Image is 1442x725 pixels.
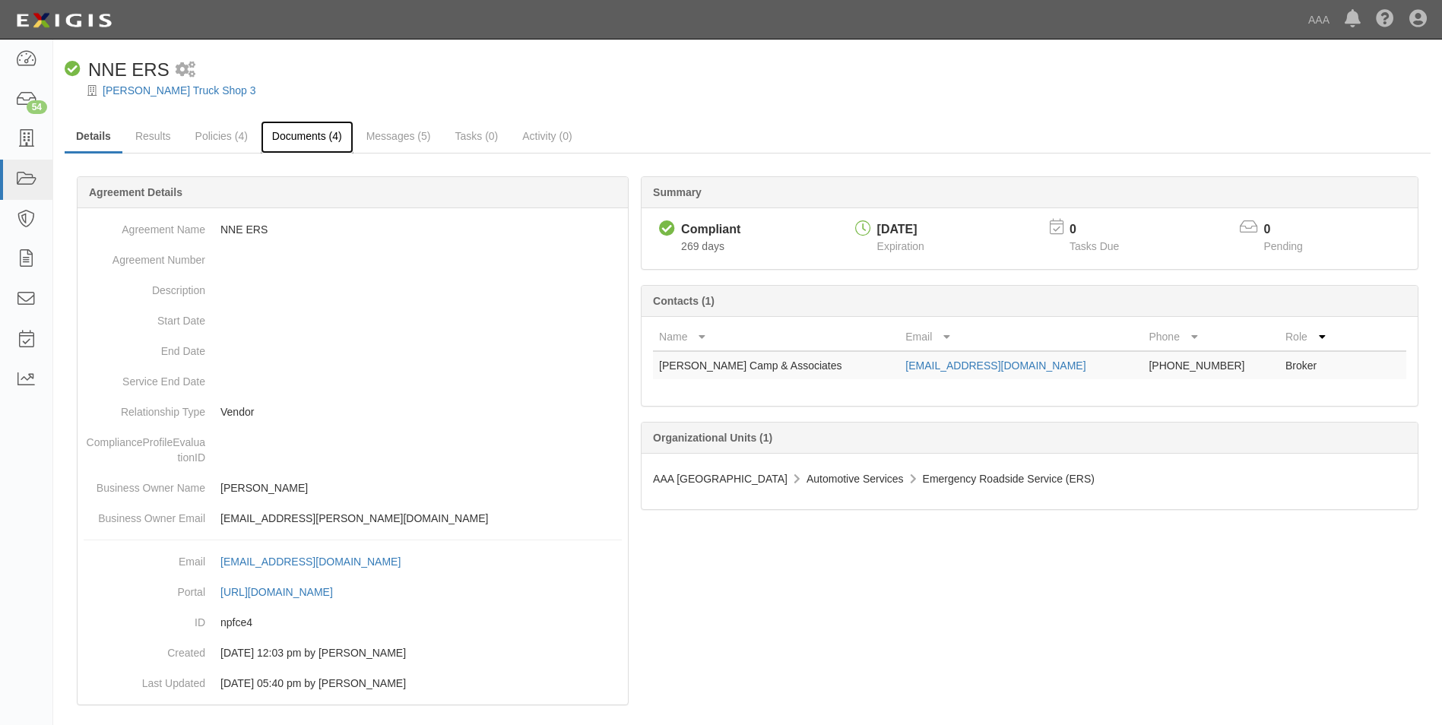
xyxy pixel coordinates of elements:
a: Messages (5) [355,121,442,151]
th: Phone [1143,323,1279,351]
dd: NNE ERS [84,214,622,245]
a: [URL][DOMAIN_NAME] [220,586,350,598]
i: Compliant [659,221,675,237]
dd: npfce4 [84,607,622,638]
a: Documents (4) [261,121,353,154]
span: Automotive Services [807,473,904,485]
i: Compliant [65,62,81,78]
p: 0 [1264,221,1322,239]
i: Help Center - Complianz [1376,11,1394,29]
th: Email [899,323,1143,351]
div: [EMAIL_ADDRESS][DOMAIN_NAME] [220,554,401,569]
span: Pending [1264,240,1303,252]
span: Expiration [877,240,924,252]
div: 54 [27,100,47,114]
span: AAA [GEOGRAPHIC_DATA] [653,473,788,485]
a: [PERSON_NAME] Truck Shop 3 [103,84,256,97]
th: Name [653,323,899,351]
a: AAA [1301,5,1337,35]
dt: Business Owner Email [84,503,205,526]
a: Tasks (0) [443,121,509,151]
dt: Agreement Number [84,245,205,268]
p: [EMAIL_ADDRESS][PERSON_NAME][DOMAIN_NAME] [220,511,622,526]
b: Organizational Units (1) [653,432,772,444]
a: Results [124,121,182,151]
dd: Vendor [84,397,622,427]
a: Activity (0) [511,121,583,151]
dt: Description [84,275,205,298]
div: [DATE] [877,221,924,239]
dd: [DATE] 05:40 pm by [PERSON_NAME] [84,668,622,698]
b: Contacts (1) [653,295,715,307]
i: 1 scheduled workflow [176,62,195,78]
dt: Start Date [84,306,205,328]
dt: Agreement Name [84,214,205,237]
a: Policies (4) [184,121,259,151]
b: Summary [653,186,702,198]
dt: Relationship Type [84,397,205,419]
dt: Service End Date [84,366,205,389]
div: NNE ERS [65,57,170,83]
a: [EMAIL_ADDRESS][DOMAIN_NAME] [220,556,417,568]
dt: Portal [84,577,205,600]
td: [PHONE_NUMBER] [1143,351,1279,379]
div: Compliant [681,221,740,239]
dt: Last Updated [84,668,205,691]
p: 0 [1070,221,1138,239]
a: [EMAIL_ADDRESS][DOMAIN_NAME] [905,359,1085,372]
dt: ID [84,607,205,630]
span: Emergency Roadside Service (ERS) [923,473,1095,485]
td: Broker [1279,351,1345,379]
dt: Business Owner Name [84,473,205,495]
dd: [DATE] 12:03 pm by [PERSON_NAME] [84,638,622,668]
td: [PERSON_NAME] Camp & Associates [653,351,899,379]
span: NNE ERS [88,59,170,80]
dt: End Date [84,336,205,359]
dt: ComplianceProfileEvaluationID [84,427,205,465]
span: Tasks Due [1070,240,1119,252]
p: [PERSON_NAME] [220,480,622,495]
a: Details [65,121,122,154]
dt: Created [84,638,205,660]
span: Since 12/30/2024 [681,240,724,252]
b: Agreement Details [89,186,182,198]
th: Role [1279,323,1345,351]
dt: Email [84,546,205,569]
img: logo-5460c22ac91f19d4615b14bd174203de0afe785f0fc80cf4dbbc73dc1793850b.png [11,7,116,34]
